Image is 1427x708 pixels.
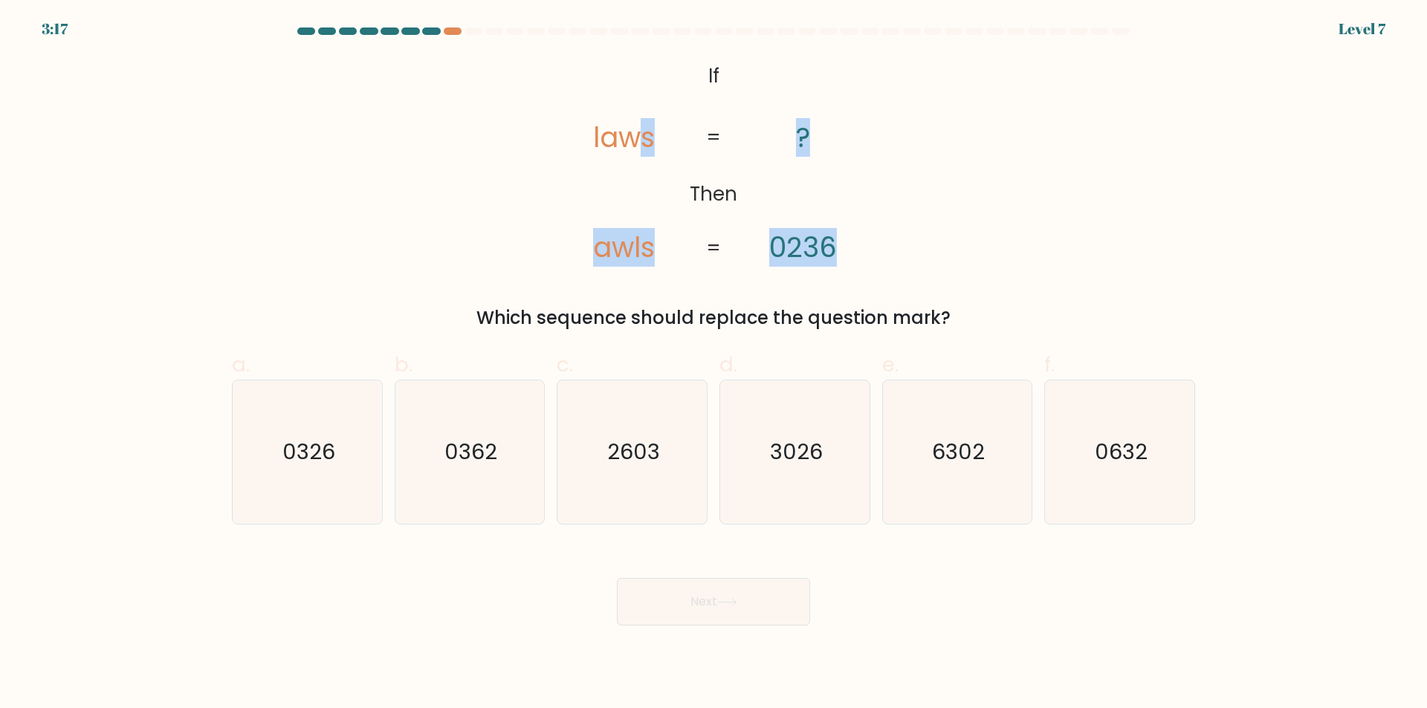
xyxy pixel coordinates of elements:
tspan: If [708,62,719,89]
span: d. [719,350,737,379]
span: a. [232,350,250,379]
tspan: Then [690,181,737,207]
text: 0362 [444,438,497,467]
tspan: ? [796,118,810,157]
span: b. [395,350,412,379]
text: 6302 [932,438,985,467]
tspan: = [706,235,721,262]
svg: @import url('[URL][DOMAIN_NAME]); [541,56,886,269]
tspan: 0236 [769,228,837,267]
div: 3:17 [42,18,68,40]
span: f. [1044,350,1055,379]
div: Level 7 [1339,18,1385,40]
tspan: laws [593,118,655,157]
span: c. [557,350,573,379]
span: e. [882,350,899,379]
button: Next [617,578,810,626]
tspan: awls [593,228,655,267]
text: 3026 [770,438,823,467]
text: 0326 [282,438,335,467]
div: Which sequence should replace the question mark? [241,305,1186,331]
text: 2603 [607,438,660,467]
tspan: = [706,125,721,152]
text: 0632 [1095,438,1148,467]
